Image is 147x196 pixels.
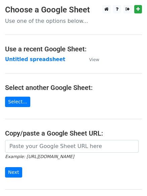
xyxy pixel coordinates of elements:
[5,45,142,53] h4: Use a recent Google Sheet:
[82,56,99,62] a: View
[5,17,142,24] p: Use one of the options below...
[5,154,74,159] small: Example: [URL][DOMAIN_NAME]
[5,129,142,137] h4: Copy/paste a Google Sheet URL:
[5,84,142,92] h4: Select another Google Sheet:
[89,57,99,62] small: View
[5,5,142,15] h3: Choose a Google Sheet
[5,140,139,153] input: Paste your Google Sheet URL here
[5,97,30,107] a: Select...
[5,167,22,178] input: Next
[5,56,65,62] a: Untitled spreadsheet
